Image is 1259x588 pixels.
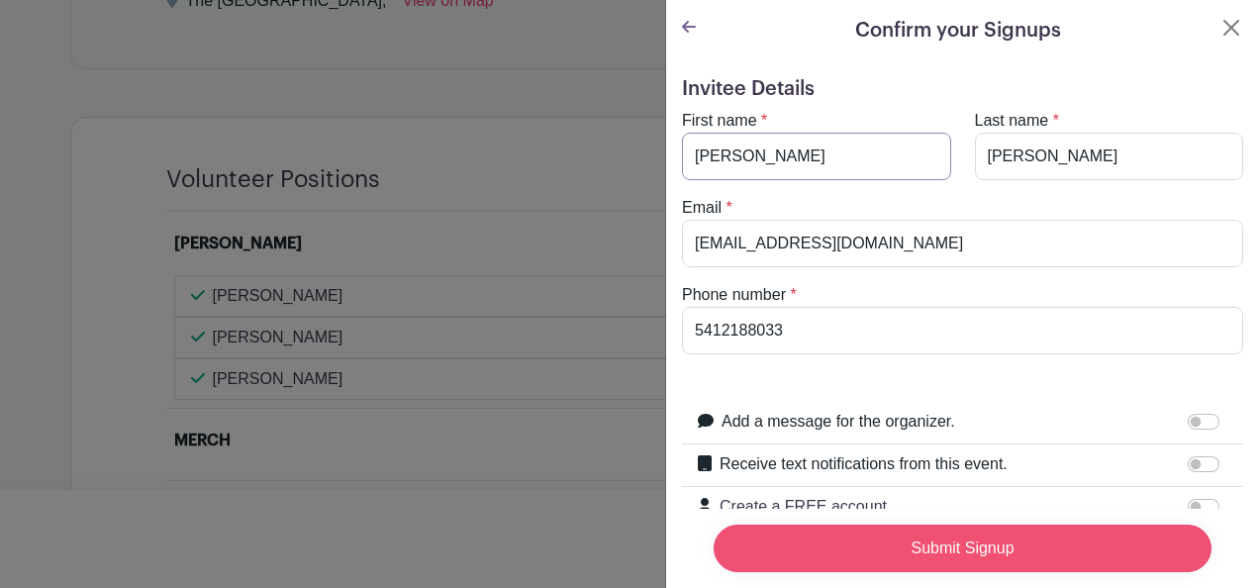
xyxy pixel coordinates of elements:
[682,283,786,307] label: Phone number
[722,410,955,434] label: Add a message for the organizer.
[720,495,1184,519] p: Create a FREE account.
[1219,16,1243,40] button: Close
[720,452,1008,476] label: Receive text notifications from this event.
[682,77,1243,101] h5: Invitee Details
[855,16,1061,46] h5: Confirm your Signups
[682,196,722,220] label: Email
[714,525,1211,572] input: Submit Signup
[975,109,1049,133] label: Last name
[682,109,757,133] label: First name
